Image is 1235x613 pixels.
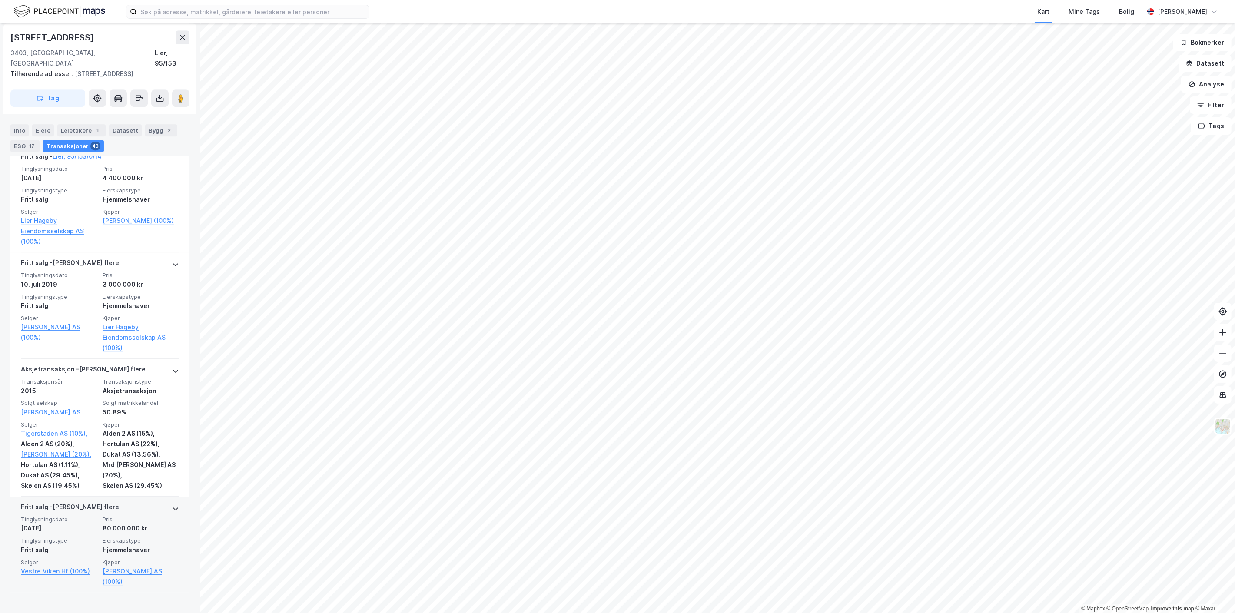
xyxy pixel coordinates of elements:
[103,386,179,396] div: Aksjetransaksjon
[103,421,179,428] span: Kjøper
[21,428,97,439] a: Tigerstaden AS (10%),
[103,322,179,353] a: Lier Hageby Eiendomsselskap AS (100%)
[1107,606,1149,612] a: OpenStreetMap
[21,215,97,247] a: Lier Hageby Eiendomsselskap AS (100%)
[103,480,179,491] div: Skøien AS (29.45%)
[1191,117,1232,135] button: Tags
[10,30,96,44] div: [STREET_ADDRESS]
[103,301,179,311] div: Hjemmelshaver
[1119,7,1134,17] div: Bolig
[53,152,102,160] a: Lier, 95/153/0/14
[21,399,97,407] span: Solgt selskap
[145,124,177,136] div: Bygg
[103,428,179,439] div: Alden 2 AS (15%),
[103,293,179,301] span: Eierskapstype
[21,279,97,290] div: 10. juli 2019
[103,407,179,418] div: 50.89%
[1215,418,1231,434] img: Z
[21,502,119,516] div: Fritt salg - [PERSON_NAME] flere
[90,142,100,150] div: 43
[21,480,97,491] div: Skøien AS (19.45%)
[103,545,179,555] div: Hjemmelshaver
[21,449,97,460] a: [PERSON_NAME] (20%),
[57,124,106,136] div: Leietakere
[103,215,179,226] a: [PERSON_NAME] (100%)
[21,566,97,577] a: Vestre Viken Hf (100%)
[21,187,97,194] span: Tinglysningstype
[1069,7,1100,17] div: Mine Tags
[21,208,97,215] span: Selger
[1151,606,1194,612] a: Improve this map
[10,69,183,79] div: [STREET_ADDRESS]
[93,126,102,135] div: 1
[10,140,40,152] div: ESG
[21,439,97,449] div: Alden 2 AS (20%),
[103,460,179,480] div: Mrd [PERSON_NAME] AS (20%),
[1181,76,1232,93] button: Analyse
[103,187,179,194] span: Eierskapstype
[27,142,36,150] div: 17
[103,165,179,172] span: Pris
[21,293,97,301] span: Tinglysningstype
[103,523,179,533] div: 80 000 000 kr
[165,126,174,135] div: 2
[103,272,179,279] span: Pris
[21,151,102,165] div: Fritt salg -
[10,48,155,69] div: 3403, [GEOGRAPHIC_DATA], [GEOGRAPHIC_DATA]
[103,566,179,587] a: [PERSON_NAME] AS (100%)
[103,516,179,523] span: Pris
[21,523,97,533] div: [DATE]
[21,315,97,322] span: Selger
[21,421,97,428] span: Selger
[21,559,97,566] span: Selger
[103,173,179,183] div: 4 400 000 kr
[21,408,80,416] a: [PERSON_NAME] AS
[1192,571,1235,613] iframe: Chat Widget
[1037,7,1049,17] div: Kart
[21,378,97,385] span: Transaksjonsår
[21,460,97,470] div: Hortulan AS (1.11%),
[103,439,179,449] div: Hortulan AS (22%),
[1158,7,1207,17] div: [PERSON_NAME]
[21,322,97,343] a: [PERSON_NAME] AS (100%)
[10,89,85,107] button: Tag
[21,194,97,205] div: Fritt salg
[103,378,179,385] span: Transaksjonstype
[109,124,142,136] div: Datasett
[1190,96,1232,114] button: Filter
[21,272,97,279] span: Tinglysningsdato
[1173,34,1232,51] button: Bokmerker
[1192,571,1235,613] div: Kontrollprogram for chat
[137,5,369,18] input: Søk på adresse, matrikkel, gårdeiere, leietakere eller personer
[10,70,75,77] span: Tilhørende adresser:
[103,194,179,205] div: Hjemmelshaver
[103,315,179,322] span: Kjøper
[103,449,179,460] div: Dukat AS (13.56%),
[21,537,97,544] span: Tinglysningstype
[103,559,179,566] span: Kjøper
[43,140,104,152] div: Transaksjoner
[1081,606,1105,612] a: Mapbox
[21,470,97,480] div: Dukat AS (29.45%),
[14,4,105,19] img: logo.f888ab2527a4732fd821a326f86c7f29.svg
[155,48,189,69] div: Lier, 95/153
[103,279,179,290] div: 3 000 000 kr
[21,301,97,311] div: Fritt salg
[21,516,97,523] span: Tinglysningsdato
[103,399,179,407] span: Solgt matrikkelandel
[21,386,97,396] div: 2015
[21,173,97,183] div: [DATE]
[21,258,119,272] div: Fritt salg - [PERSON_NAME] flere
[32,124,54,136] div: Eiere
[103,537,179,544] span: Eierskapstype
[21,165,97,172] span: Tinglysningsdato
[21,364,146,378] div: Aksjetransaksjon - [PERSON_NAME] flere
[10,124,29,136] div: Info
[21,545,97,555] div: Fritt salg
[103,208,179,215] span: Kjøper
[1179,55,1232,72] button: Datasett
